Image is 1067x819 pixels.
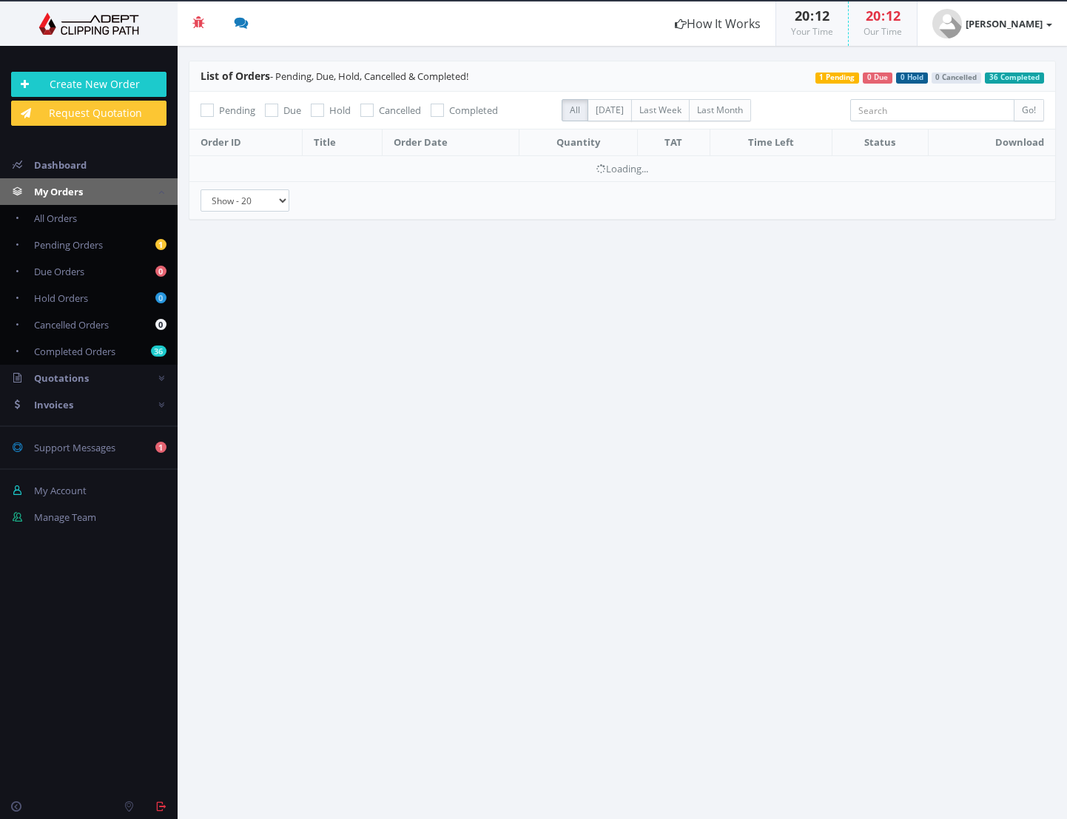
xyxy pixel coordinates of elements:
span: Quantity [556,135,600,149]
span: 0 Due [863,73,892,84]
label: [DATE] [588,99,632,121]
a: Create New Order [11,72,166,97]
span: Completed [449,104,498,117]
span: Support Messages [34,441,115,454]
label: Last Month [689,99,751,121]
span: - Pending, Due, Hold, Cancelled & Completed! [201,70,468,83]
label: Last Week [631,99,690,121]
b: 0 [155,266,166,277]
img: Adept Graphics [11,13,166,35]
th: Title [302,129,382,156]
span: Manage Team [34,510,96,524]
span: 20 [866,7,881,24]
span: Pending [219,104,255,117]
span: My Orders [34,185,83,198]
th: Order ID [189,129,302,156]
b: 1 [155,442,166,453]
label: All [562,99,588,121]
span: Cancelled [379,104,421,117]
b: 36 [151,346,166,357]
span: 0 Cancelled [932,73,982,84]
b: 0 [155,319,166,330]
span: Due Orders [34,265,84,278]
span: Cancelled Orders [34,318,109,331]
span: 0 Hold [896,73,928,84]
span: 1 Pending [815,73,860,84]
small: Our Time [864,25,902,38]
span: List of Orders [201,69,270,83]
span: Dashboard [34,158,87,172]
span: Due [283,104,301,117]
span: 36 Completed [985,73,1044,84]
th: Time Left [710,129,832,156]
b: 1 [155,239,166,250]
span: Hold Orders [34,291,88,305]
span: All Orders [34,212,77,225]
span: Quotations [34,371,89,385]
a: Request Quotation [11,101,166,126]
input: Go! [1014,99,1044,121]
th: Status [832,129,929,156]
a: How It Works [660,1,775,46]
span: 12 [886,7,901,24]
img: user_default.jpg [932,9,962,38]
span: Completed Orders [34,345,115,358]
input: Search [850,99,1015,121]
span: Hold [329,104,351,117]
span: : [809,7,815,24]
th: TAT [637,129,710,156]
span: : [881,7,886,24]
a: [PERSON_NAME] [918,1,1067,46]
th: Order Date [382,129,519,156]
td: Loading... [189,155,1055,181]
span: 20 [795,7,809,24]
span: 12 [815,7,829,24]
span: My Account [34,484,87,497]
small: Your Time [791,25,833,38]
span: Pending Orders [34,238,103,252]
b: 0 [155,292,166,303]
strong: [PERSON_NAME] [966,17,1043,30]
th: Download [928,129,1055,156]
span: Invoices [34,398,73,411]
